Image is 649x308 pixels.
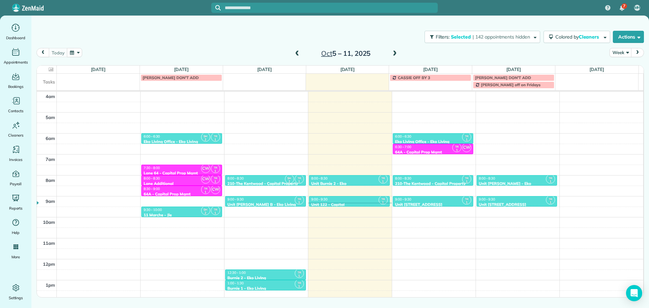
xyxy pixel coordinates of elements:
[214,176,217,180] span: TR
[479,181,555,186] div: Unit [PERSON_NAME] - Eko
[144,187,160,191] span: 8:30 - 9:00
[395,197,411,202] span: 9:00 - 9:30
[203,208,208,211] span: SH
[453,147,461,153] small: 1
[475,75,531,80] span: [PERSON_NAME] DON'T ADD
[143,213,220,217] div: 11 Marche - Jle
[634,5,640,10] span: MH
[91,67,105,72] a: [DATE]
[425,31,540,43] button: Filters: Selected | 142 appointments hidden
[49,48,67,57] button: today
[3,71,29,90] a: Bookings
[465,134,468,138] span: TR
[4,59,28,66] span: Appointments
[43,219,55,225] span: 10am
[215,5,221,10] svg: Focus search
[11,254,20,260] span: More
[473,34,530,40] span: | 142 appointments hidden
[609,48,631,57] button: Week
[8,132,23,139] span: Cleaners
[546,179,555,185] small: 1
[143,139,220,144] div: Eko Living Office - Eko Living
[9,294,23,301] span: Settings
[613,31,644,43] button: Actions
[546,199,555,206] small: 1
[46,136,55,141] span: 6am
[3,144,29,163] a: Invoices
[615,1,629,16] div: 7 unread notifications
[295,179,304,185] small: 1
[379,199,387,206] small: 1
[311,181,388,186] div: Unit Burnie 2 - Eko
[144,134,160,139] span: 6:00 - 6:30
[143,171,220,175] div: Lane 64 - Capital Prop Mgmt
[297,197,301,201] span: TR
[227,176,244,181] span: 8:00 - 8:30
[297,176,301,180] span: TR
[201,164,210,173] span: CW
[12,229,20,236] span: Help
[544,31,610,43] button: Colored byCleaners
[143,75,199,80] span: [PERSON_NAME] DON'T ADD
[10,181,22,187] span: Payroll
[465,176,468,180] span: TR
[211,210,220,216] small: 1
[311,197,328,202] span: 9:00 - 9:30
[421,31,540,43] a: Filters: Selected | 142 appointments hidden
[3,193,29,212] a: Reports
[395,202,472,207] div: Unit [STREET_ADDRESS]
[462,137,471,143] small: 1
[227,281,244,285] span: 1:00 - 1:30
[321,49,332,57] span: Oct
[479,197,495,202] span: 9:00 - 9:30
[143,192,220,196] div: 64A - Capital Prop Mgmt
[9,156,23,163] span: Invoices
[462,143,471,152] span: CW
[285,179,294,185] small: 2
[395,145,411,149] span: 6:30 - 7:00
[227,276,304,280] div: Burnie 2 - Eko Living
[395,176,411,181] span: 8:00 - 8:30
[623,3,625,9] span: 7
[227,286,304,291] div: Burnie 1 - Eko Living
[214,134,217,138] span: TR
[381,176,385,180] span: TR
[6,34,25,41] span: Dashboard
[479,176,495,181] span: 8:00 - 8:30
[395,181,472,186] div: 210-The Kentwood - Capital Property
[201,174,210,184] span: CW
[211,168,220,174] small: 1
[144,176,160,181] span: 8:00 - 8:30
[257,67,272,72] a: [DATE]
[144,166,160,170] span: 7:30 - 8:00
[203,134,208,138] span: SH
[201,210,210,216] small: 2
[214,166,217,169] span: TR
[201,137,210,143] small: 2
[398,75,430,80] span: CASSIE OFF BY 3
[506,67,521,72] a: [DATE]
[3,217,29,236] a: Help
[227,270,246,275] span: 12:30 - 1:00
[46,115,55,120] span: 5am
[201,189,210,195] small: 1
[590,67,604,72] a: [DATE]
[287,176,291,180] span: SH
[311,202,388,207] div: Unit 122 - Capital
[46,157,55,162] span: 7am
[3,168,29,187] a: Payroll
[46,282,55,288] span: 1pm
[549,176,552,180] span: TR
[395,134,411,139] span: 6:00 - 6:30
[295,199,304,206] small: 1
[423,67,438,72] a: [DATE]
[3,47,29,66] a: Appointments
[3,120,29,139] a: Cleaners
[297,281,301,285] span: TR
[227,197,244,202] span: 9:00 - 9:30
[295,273,304,279] small: 1
[451,34,471,40] span: Selected
[549,197,552,201] span: TR
[579,34,600,40] span: Cleaners
[311,176,328,181] span: 8:00 - 8:30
